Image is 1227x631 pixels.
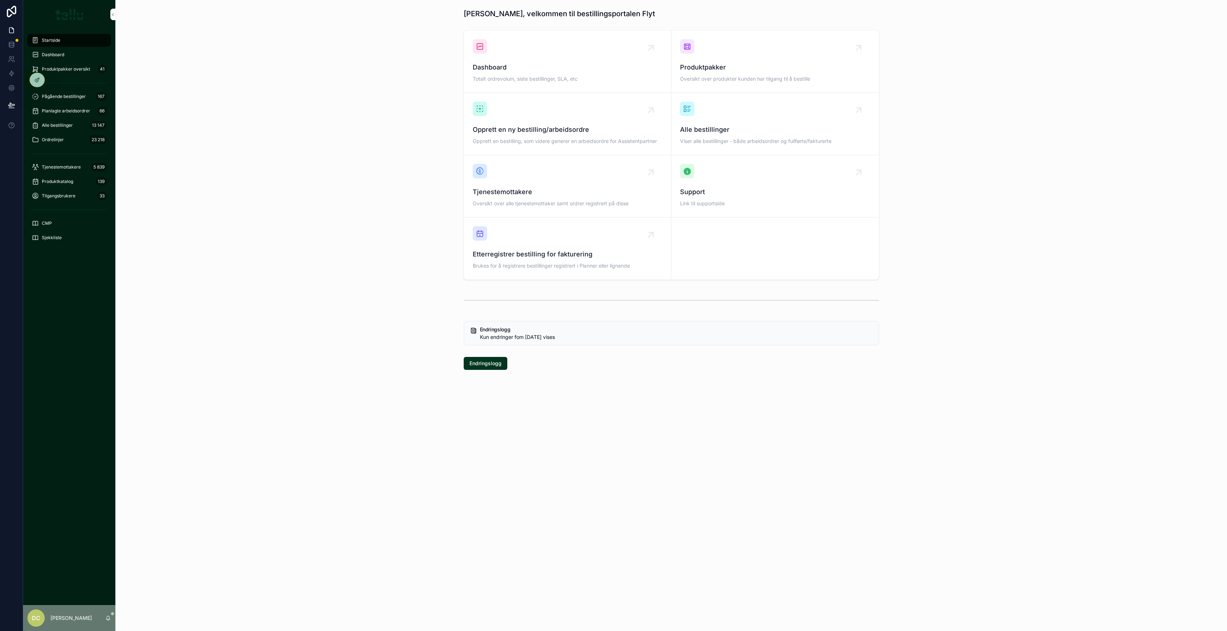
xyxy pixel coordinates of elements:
[27,231,111,244] a: Sjekkliste
[27,63,111,76] a: Produktpakker oversikt41
[469,360,502,367] span: Endringslogg
[464,31,671,93] a: DashboardTotalt ordrevolum, siste bestillinger, SLA, etc
[671,155,879,218] a: SupportLink til supportside
[473,138,662,145] span: Opprett en bestilling, som videre generer en arbeidsordre for Assistentpartner
[42,137,64,143] span: Ordrelinjer
[42,94,86,99] span: Pågående bestillinger
[27,90,111,103] a: Pågående bestillinger167
[42,179,73,184] span: Produktkatalog
[680,187,870,197] span: Support
[42,66,90,72] span: Produktpakker oversikt
[27,104,111,117] a: Planlagte arbeidsordrer66
[96,177,107,186] div: 139
[671,93,879,155] a: Alle bestillingerViser alle bestillinger - både arbeidsordrer og fullførte/fakturerte
[464,93,671,155] a: Opprett en ny bestilling/arbeidsordreOpprett en bestilling, som videre generer en arbeidsordre fo...
[473,125,662,135] span: Opprett en ny bestilling/arbeidsordre
[97,192,107,200] div: 33
[680,62,870,72] span: Produktpakker
[480,334,873,341] div: Kun endringer fom 25 oktober vises
[42,193,75,199] span: Tilgangsbrukere
[473,75,662,82] span: Totalt ordrevolum, siste bestillinger, SLA, etc
[23,29,115,254] div: scrollable content
[473,249,662,259] span: Etterregistrer bestilling for fakturering
[480,334,555,340] span: Kun endringer fom [DATE] vises
[97,107,107,115] div: 66
[473,262,662,269] span: Brukes for å registrere bestillinger registrert i Planner eller lignende
[27,48,111,61] a: Dashboard
[27,217,111,230] a: CMP
[27,34,111,47] a: Startside
[473,62,662,72] span: Dashboard
[464,155,671,218] a: TjenestemottakereOversikt over alle tjenestemottaker samt ordrer registrert på disse
[42,37,60,43] span: Startside
[464,9,655,19] h1: [PERSON_NAME], velkommen til bestillingsportalen Flyt
[671,31,879,93] a: ProduktpakkerOversikt over produkter kunden har tilgang til å bestille
[473,187,662,197] span: Tjenestemottakere
[464,218,671,279] a: Etterregistrer bestilling for faktureringBrukes for å registrere bestillinger registrert i Planne...
[91,163,107,171] div: 5 839
[42,164,81,170] span: Tjenestemottakere
[680,200,870,207] span: Link til supportside
[50,614,92,622] p: [PERSON_NAME]
[27,189,111,202] a: Tilgangsbrukere33
[32,614,40,622] span: DC
[27,161,111,174] a: Tjenestemottakere5 839
[98,65,107,73] div: 41
[55,9,84,20] img: App logo
[27,119,111,132] a: Alle bestillinger13 147
[42,235,62,241] span: Sjekkliste
[90,121,107,130] div: 13 147
[27,133,111,146] a: Ordrelinjer23 218
[464,357,507,370] button: Endringslogg
[473,200,662,207] span: Oversikt over alle tjenestemottaker samt ordrer registrert på disse
[680,75,870,82] span: Oversikt over produkter kunden har tilgang til å bestille
[89,135,107,144] div: 23 218
[680,138,870,145] span: Viser alle bestillinger - både arbeidsordrer og fullførte/fakturerte
[42,108,90,114] span: Planlagte arbeidsordrer
[96,92,107,101] div: 167
[480,327,873,332] h5: Endringslogg
[27,175,111,188] a: Produktkatalog139
[42,220,52,226] span: CMP
[42,122,73,128] span: Alle bestillinger
[680,125,870,135] span: Alle bestillinger
[42,52,64,58] span: Dashboard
